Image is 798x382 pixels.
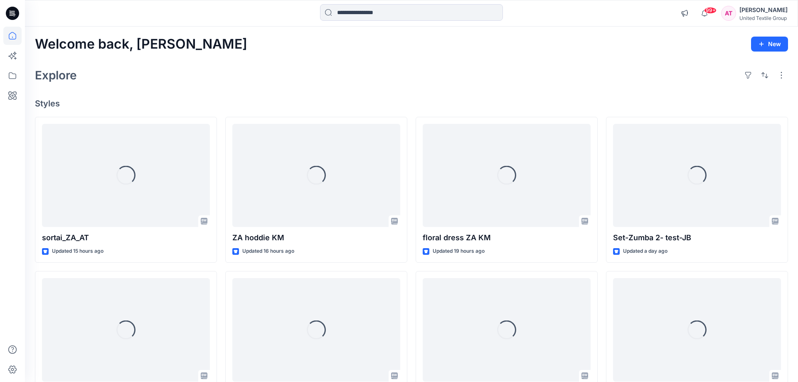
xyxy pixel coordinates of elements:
p: sortai_ZA_AT [42,232,210,244]
p: Updated 16 hours ago [242,247,294,256]
h2: Explore [35,69,77,82]
p: Updated a day ago [623,247,667,256]
button: New [751,37,788,52]
p: Set-Zumba 2- test-JB [613,232,781,244]
p: floral dress ZA KM [423,232,591,244]
p: Updated 19 hours ago [433,247,485,256]
div: United Textile Group [739,15,788,21]
p: ZA hoddie KM [232,232,400,244]
div: AT [721,6,736,21]
p: Updated 15 hours ago [52,247,103,256]
div: [PERSON_NAME] [739,5,788,15]
h4: Styles [35,99,788,108]
h2: Welcome back, [PERSON_NAME] [35,37,247,52]
span: 99+ [704,7,717,14]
